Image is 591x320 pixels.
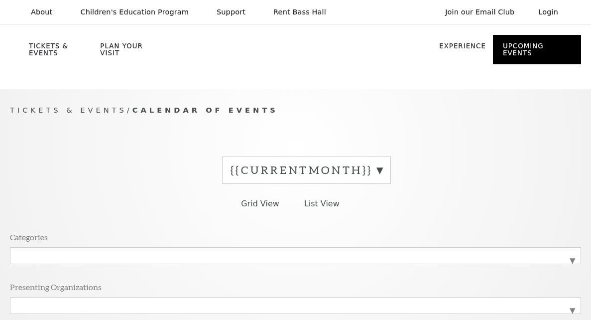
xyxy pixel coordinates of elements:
[10,104,581,117] p: /
[273,8,326,16] p: Rent Bass Hall
[231,162,382,178] label: {{currentMonth}}
[503,43,563,62] p: Upcoming Events
[100,43,159,62] p: Plan Your Visit
[29,43,94,62] p: Tickets & Events
[304,198,340,209] span: List View
[10,106,127,114] span: Tickets & Events
[132,106,278,114] span: Calendar of Events
[217,8,245,16] p: Support
[10,232,48,242] p: Categories
[80,8,189,16] p: Children's Education Program
[31,8,52,16] p: About
[10,282,102,292] p: Presenting Organizations
[439,43,486,55] p: Experience
[241,198,279,209] span: Grid View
